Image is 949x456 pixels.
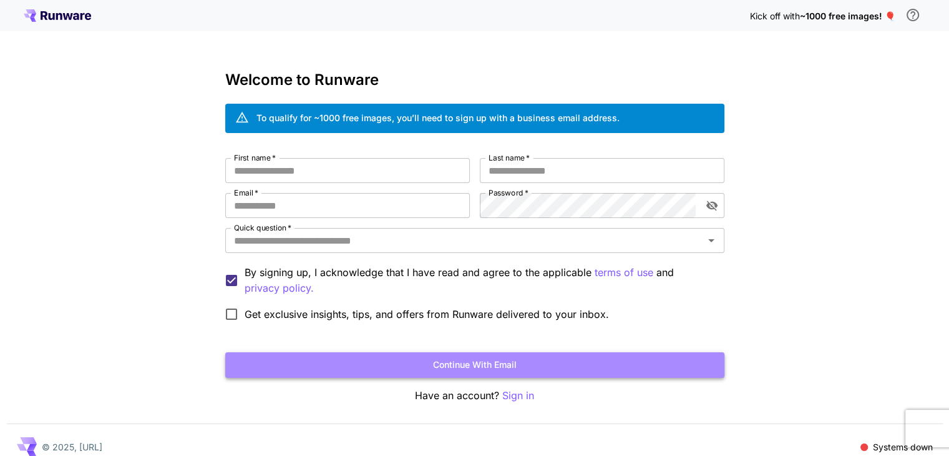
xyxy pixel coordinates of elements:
[489,187,528,198] label: Password
[489,152,530,163] label: Last name
[900,2,925,27] button: In order to qualify for free credit, you need to sign up with a business email address and click ...
[595,265,653,280] button: By signing up, I acknowledge that I have read and agree to the applicable and privacy policy.
[225,388,724,404] p: Have an account?
[234,222,291,233] label: Quick question
[873,440,933,454] p: Systems down
[42,440,102,454] p: © 2025, [URL]
[595,265,653,280] p: terms of use
[234,152,276,163] label: First name
[245,280,314,296] button: By signing up, I acknowledge that I have read and agree to the applicable terms of use and
[256,111,620,124] div: To qualify for ~1000 free images, you’ll need to sign up with a business email address.
[800,11,895,21] span: ~1000 free images! 🎈
[750,11,800,21] span: Kick off with
[245,307,609,322] span: Get exclusive insights, tips, and offers from Runware delivered to your inbox.
[701,194,723,217] button: toggle password visibility
[502,388,534,404] button: Sign in
[225,71,724,89] h3: Welcome to Runware
[245,265,714,296] p: By signing up, I acknowledge that I have read and agree to the applicable and
[225,352,724,378] button: Continue with email
[703,232,720,249] button: Open
[245,280,314,296] p: privacy policy.
[234,187,258,198] label: Email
